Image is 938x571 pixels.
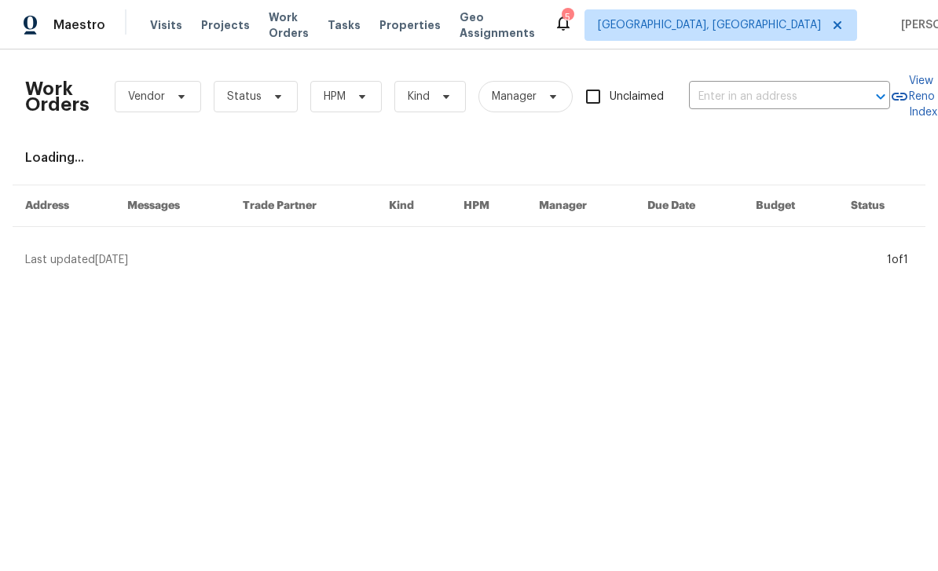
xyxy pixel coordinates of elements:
[25,150,913,166] div: Loading...
[460,9,535,41] span: Geo Assignments
[95,254,128,265] span: [DATE]
[376,185,451,227] th: Kind
[379,17,441,33] span: Properties
[53,17,105,33] span: Maestro
[150,17,182,33] span: Visits
[269,9,309,41] span: Work Orders
[328,20,361,31] span: Tasks
[324,89,346,104] span: HPM
[610,89,664,105] span: Unclaimed
[13,185,115,227] th: Address
[562,9,573,25] div: 5
[743,185,838,227] th: Budget
[128,89,165,104] span: Vendor
[870,86,892,108] button: Open
[887,252,908,268] div: 1 of 1
[115,185,230,227] th: Messages
[408,89,430,104] span: Kind
[227,89,262,104] span: Status
[492,89,537,104] span: Manager
[838,185,925,227] th: Status
[890,73,937,120] a: View Reno Index
[25,252,882,268] div: Last updated
[25,81,90,112] h2: Work Orders
[201,17,250,33] span: Projects
[230,185,377,227] th: Trade Partner
[526,185,635,227] th: Manager
[598,17,821,33] span: [GEOGRAPHIC_DATA], [GEOGRAPHIC_DATA]
[689,85,846,109] input: Enter in an address
[635,185,743,227] th: Due Date
[451,185,526,227] th: HPM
